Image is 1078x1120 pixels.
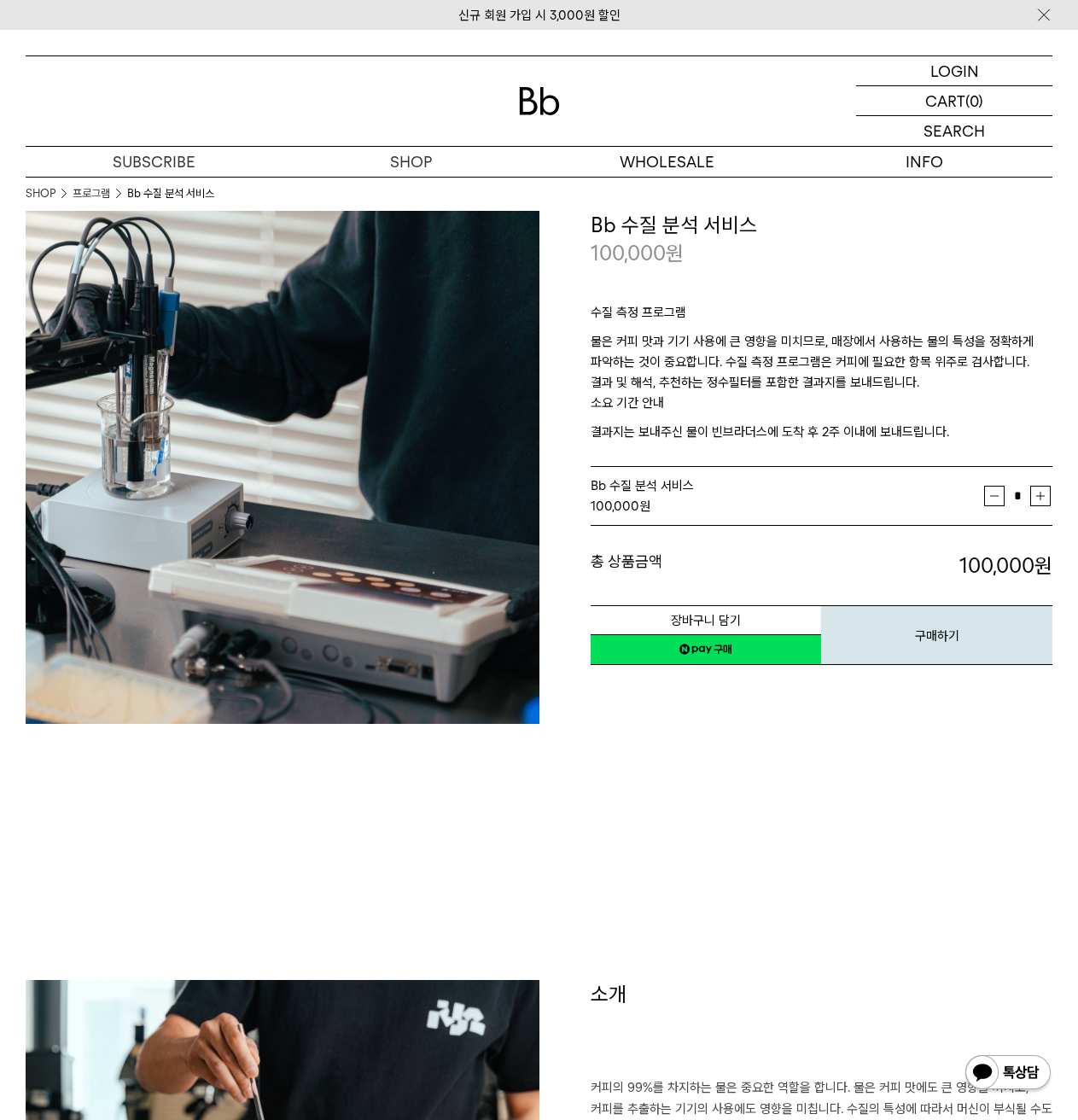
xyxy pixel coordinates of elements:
[856,56,1052,86] a: LOGIN
[964,1053,1052,1094] img: 카카오톡 채널 1:1 채팅 버튼
[591,422,1053,442] p: 결과지는 보내주신 물이 빈브라더스에 도착 후 2주 이내에 보내드립니다.
[591,302,1053,331] p: 수질 측정 프로그램
[591,478,694,493] span: Bb 수질 분석 서비스
[283,147,539,177] a: SHOP
[591,496,985,516] div: 원
[924,116,985,146] p: SEARCH
[26,147,283,177] a: SUBSCRIBE
[930,56,979,85] p: LOGIN
[821,605,1052,665] button: 구매하기
[519,87,560,115] img: 로고
[856,86,1052,116] a: CART (0)
[959,553,1052,578] strong: 100,000
[591,980,1053,1077] h1: 소개
[458,8,621,23] a: 신규 회원 가입 시 3,000원 할인
[26,185,55,202] a: SHOP
[795,147,1052,177] p: INFO
[591,393,1053,422] p: 소요 기간 안내
[925,86,965,115] p: CART
[965,86,983,115] p: (0)
[73,185,110,202] a: 프로그램
[591,331,1053,393] p: 물은 커피 맛과 기기 사용에 큰 영향을 미치므로, 매장에서 사용하는 물의 특성을 정확하게 파악하는 것이 중요합니다. 수질 측정 프로그램은 커피에 필요한 항목 위주로 검사합니다...
[666,241,684,265] span: 원
[127,185,214,202] li: Bb 수질 분석 서비스
[591,211,1053,240] h3: Bb 수질 분석 서비스
[26,211,539,725] img: Bb 수질 분석 서비스
[591,551,822,580] dt: 총 상품금액
[1034,553,1052,578] b: 원
[591,605,822,635] button: 장바구니 담기
[591,634,822,665] a: 새창
[539,147,796,177] p: WHOLESALE
[591,239,684,268] p: 100,000
[591,499,639,514] strong: 100,000
[984,486,1005,506] button: 감소
[1030,486,1051,506] button: 증가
